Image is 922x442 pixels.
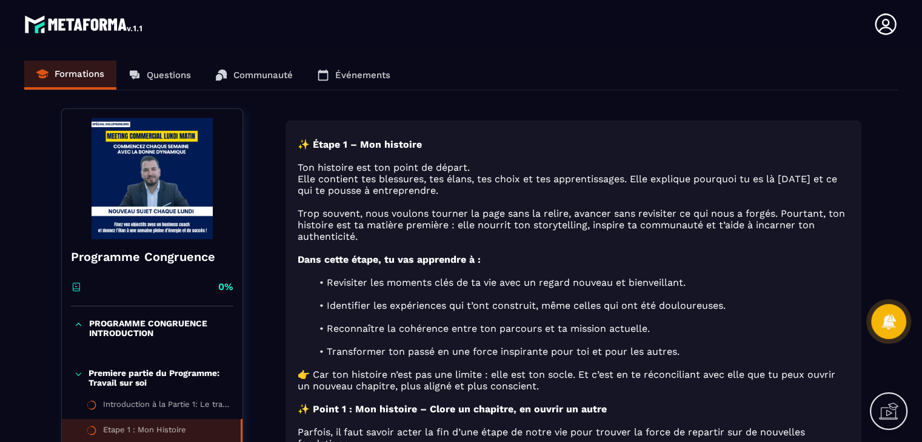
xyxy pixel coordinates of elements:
[71,118,233,239] img: banner
[89,318,230,338] p: PROGRAMME CONGRUENCE INTRODUCTION
[298,403,607,415] strong: ✨ Point 1 : Mon histoire – Clore un chapitre, en ouvrir un autre
[326,346,679,357] span: Transformer ton passé en une force inspirante pour toi et pour les autres.
[218,280,233,294] p: 0%
[298,139,422,150] strong: ✨ Étape 1 – Mon histoire
[103,425,186,438] div: Etape 1 : Mon Histoire
[298,369,835,392] span: 👉 Car ton histoire n’est pas une limite : elle est ton socle. Et c’est en te réconciliant avec el...
[326,300,725,311] span: Identifier les expériences qui t’ont construit, même celles qui ont été douloureuses.
[326,277,685,288] span: Revisiter les moments clés de ta vie avec un regard nouveau et bienveillant.
[298,173,837,196] span: Elle contient tes blessures, tes élans, tes choix et tes apprentissages. Elle explique pourquoi t...
[89,368,230,388] p: Premiere partie du Programme: Travail sur soi
[24,12,144,36] img: logo
[298,254,481,265] strong: Dans cette étape, tu vas apprendre à :
[326,323,649,334] span: Reconnaître la cohérence entre ton parcours et ta mission actuelle.
[298,162,470,173] span: Ton histoire est ton point de départ.
[71,248,233,265] h4: Programme Congruence
[103,400,230,413] div: Introduction à la Partie 1: Le travail sur Soi
[298,208,845,242] span: Trop souvent, nous voulons tourner la page sans la relire, avancer sans revisiter ce qui nous a f...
